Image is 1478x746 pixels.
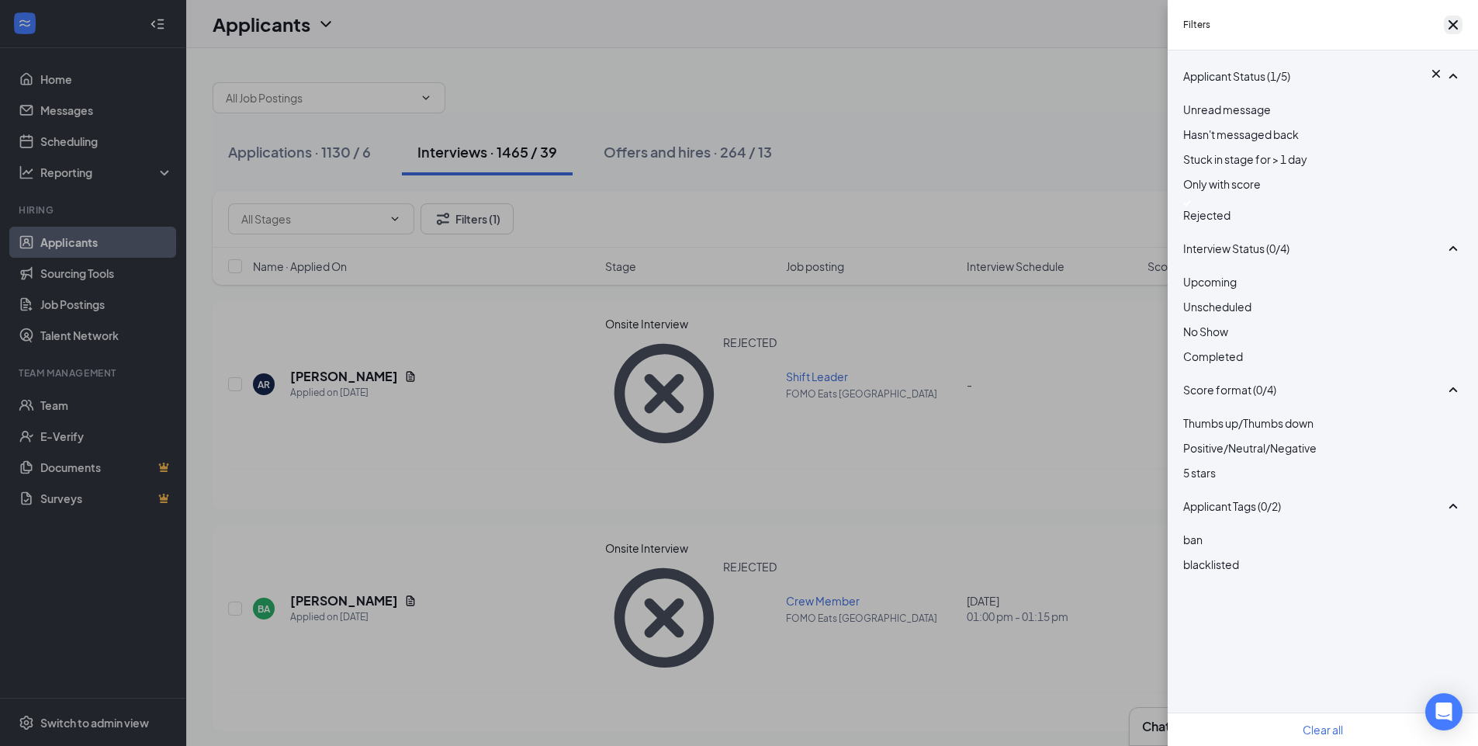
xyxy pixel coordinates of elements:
svg: Cross [1444,16,1462,34]
span: Hasn't messaged back [1183,127,1299,141]
img: checkbox [1183,200,1191,206]
span: Upcoming [1183,275,1237,289]
svg: SmallChevronUp [1444,497,1462,515]
span: Score format (0/4) [1183,381,1276,398]
span: blacklisted [1183,557,1239,571]
svg: Cross [1428,66,1444,82]
span: Unread message [1183,102,1271,116]
span: No Show [1183,324,1228,338]
button: Clear all [1303,721,1343,738]
span: Stuck in stage for > 1 day [1183,152,1307,166]
span: Completed [1183,349,1243,363]
svg: SmallChevronUp [1444,239,1462,258]
span: Applicant Status (1/5) [1183,68,1290,85]
h5: Filters [1183,18,1210,32]
span: Rejected [1183,208,1231,222]
div: Open Intercom Messenger [1425,693,1462,730]
span: Positive/Neutral/Negative [1183,441,1317,455]
svg: SmallChevronUp [1444,380,1462,399]
span: Interview Status (0/4) [1183,240,1289,257]
span: 5 stars [1183,466,1216,480]
span: Applicant Tags (0/2) [1183,498,1281,515]
span: Thumbs up/Thumbs down [1183,416,1314,430]
span: ban [1183,533,1203,546]
span: Only with score [1183,177,1261,191]
span: Unscheduled [1183,300,1251,314]
svg: SmallChevronUp [1444,67,1462,85]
